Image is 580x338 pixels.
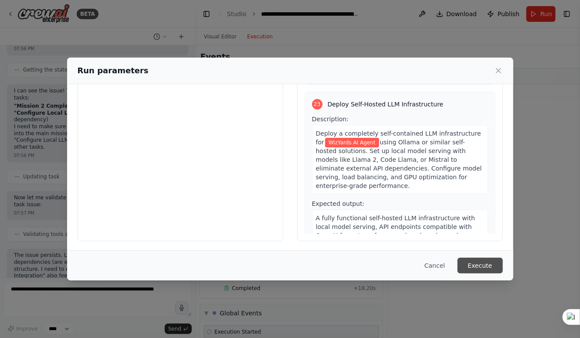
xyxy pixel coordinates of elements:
[328,100,444,109] span: Deploy Self-Hosted LLM Infrastructure
[325,138,379,147] span: Variable: project_name
[312,116,349,123] span: Description:
[458,258,503,273] button: Execute
[312,200,365,207] span: Expected output:
[417,258,452,273] button: Cancel
[316,215,475,265] span: A fully functional self-hosted LLM infrastructure with local model serving, API endpoints compati...
[316,130,481,146] span: Deploy a completely self-contained LLM infrastructure for
[312,99,322,109] div: 23
[316,139,482,189] span: using Ollama or similar self-hosted solutions. Set up local model serving with models like Llama ...
[78,65,149,77] h2: Run parameters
